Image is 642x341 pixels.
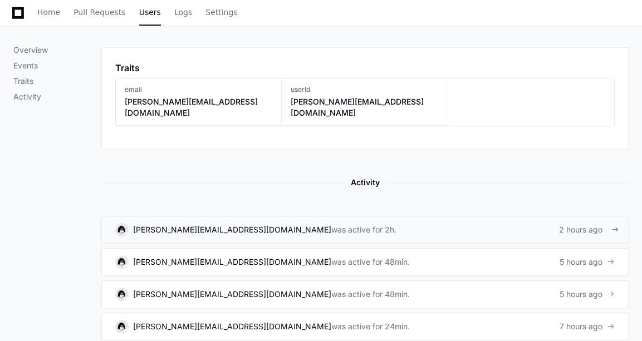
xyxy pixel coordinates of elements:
[13,45,101,56] p: Overview
[116,256,127,267] img: 16.svg
[560,256,615,268] div: 5 hours ago
[139,9,161,16] span: Users
[559,224,615,235] div: 2 hours ago
[331,321,410,332] div: was active for 24min.
[73,9,125,16] span: Pull Requests
[101,313,629,340] a: [PERSON_NAME][EMAIL_ADDRESS][DOMAIN_NAME]was active for 24min.7 hours ago
[125,85,272,94] h3: email
[133,256,331,268] div: [PERSON_NAME][EMAIL_ADDRESS][DOMAIN_NAME]
[291,96,438,118] h3: [PERSON_NAME][EMAIL_ADDRESS][DOMAIN_NAME]
[116,321,127,332] img: 16.svg
[560,289,615,300] div: 5 hours ago
[101,216,629,244] a: [PERSON_NAME][EMAIL_ADDRESS][DOMAIN_NAME]was active for 2h.2 hours ago
[115,61,140,75] h1: Traits
[13,60,101,71] p: Events
[331,289,410,300] div: was active for 48min.
[13,91,101,102] p: Activity
[344,176,386,189] span: Activity
[291,85,438,94] h3: userId
[116,289,127,299] img: 16.svg
[116,224,127,235] img: 16.svg
[331,256,410,268] div: was active for 48min.
[133,321,331,332] div: [PERSON_NAME][EMAIL_ADDRESS][DOMAIN_NAME]
[37,9,60,16] span: Home
[115,61,615,75] app-pz-page-link-header: Traits
[101,248,629,276] a: [PERSON_NAME][EMAIL_ADDRESS][DOMAIN_NAME]was active for 48min.5 hours ago
[13,76,101,87] p: Traits
[125,96,272,118] h3: [PERSON_NAME][EMAIL_ADDRESS][DOMAIN_NAME]
[101,280,629,308] a: [PERSON_NAME][EMAIL_ADDRESS][DOMAIN_NAME]was active for 48min.5 hours ago
[331,224,396,235] div: was active for 2h.
[174,9,192,16] span: Logs
[560,321,615,332] div: 7 hours ago
[205,9,237,16] span: Settings
[133,224,331,235] div: [PERSON_NAME][EMAIL_ADDRESS][DOMAIN_NAME]
[133,289,331,300] div: [PERSON_NAME][EMAIL_ADDRESS][DOMAIN_NAME]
